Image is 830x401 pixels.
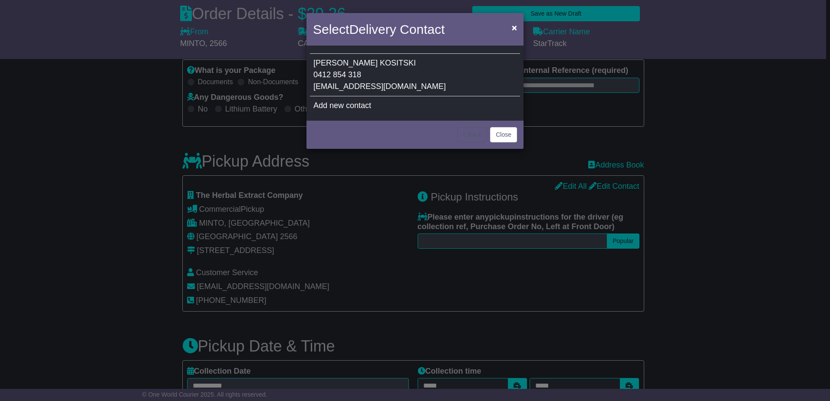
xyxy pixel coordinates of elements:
[380,59,416,67] span: KOSITSKI
[313,70,361,79] span: 0412 854 318
[349,22,396,36] span: Delivery
[313,59,378,67] span: [PERSON_NAME]
[490,127,517,142] button: Close
[512,23,517,33] span: ×
[313,82,446,91] span: [EMAIL_ADDRESS][DOMAIN_NAME]
[400,22,445,36] span: Contact
[313,101,371,110] span: Add new contact
[457,127,487,142] button: < Back
[313,20,445,39] h4: Select
[507,19,521,36] button: Close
